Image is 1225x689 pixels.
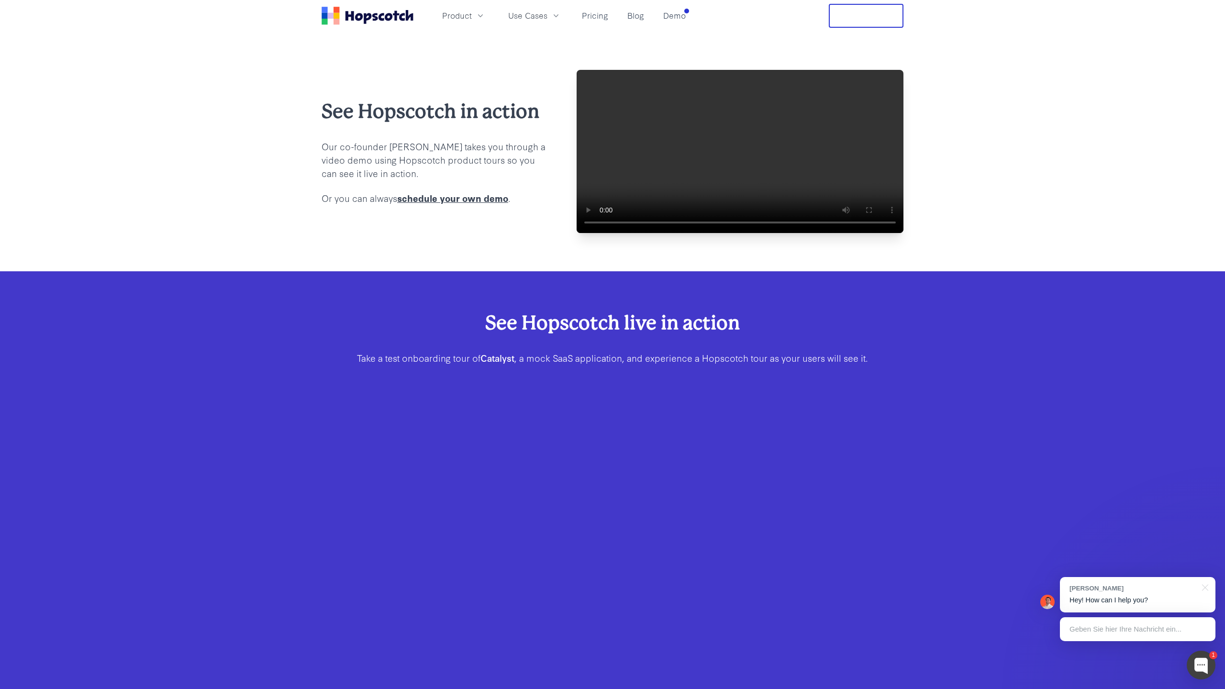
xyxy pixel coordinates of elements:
h2: See Hopscotch in action [322,98,546,124]
p: Take a test onboarding tour of , a mock SaaS application, and experience a Hopscotch tour as your... [352,351,873,365]
button: Use Cases [502,8,567,23]
button: Product [436,8,491,23]
p: Or you can always . [322,191,546,205]
a: schedule your own demo [397,191,508,204]
a: Demo [659,8,690,23]
button: Free Trial [829,4,903,28]
div: [PERSON_NAME] [1069,584,1196,593]
div: 1 [1209,651,1217,659]
img: Mark Spera [1040,595,1055,609]
div: Geben Sie hier Ihre Nachricht ein... [1060,617,1215,641]
b: Catalyst [480,351,514,364]
p: Our co-founder [PERSON_NAME] takes you through a video demo using Hopscotch product tours so you ... [322,140,546,180]
a: Blog [624,8,648,23]
p: Hey! How can I help you? [1069,595,1206,605]
h2: See Hopscotch live in action [352,310,873,336]
a: Pricing [578,8,612,23]
a: Home [322,7,413,25]
span: Use Cases [508,10,547,22]
span: Product [442,10,472,22]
